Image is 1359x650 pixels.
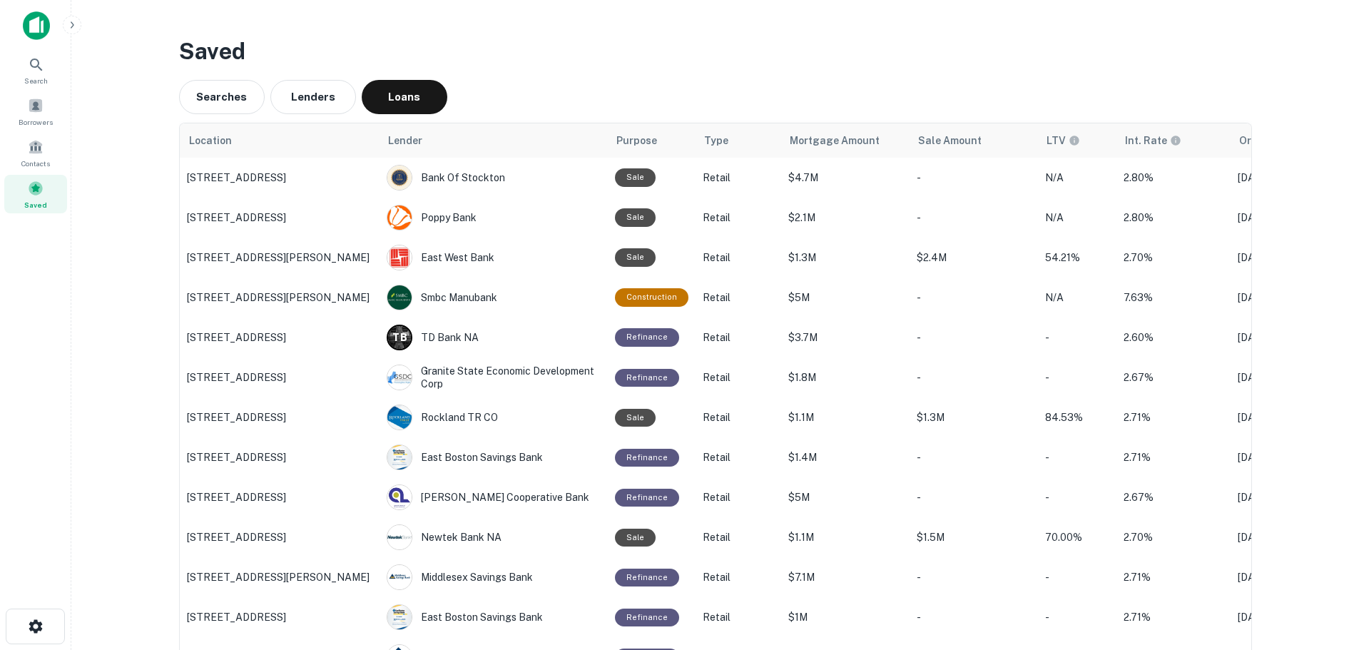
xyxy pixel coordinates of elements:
p: $4.7M [788,170,902,186]
p: 84.53% [1045,410,1109,425]
p: N/A [1045,290,1109,305]
div: LTVs displayed on the website are for informational purposes only and may be reported incorrectly... [1047,133,1080,148]
p: [STREET_ADDRESS] [187,451,372,464]
p: Retail [703,250,774,265]
button: Lenders [270,80,356,114]
div: [PERSON_NAME] Cooperative Bank [387,484,601,510]
p: Retail [703,290,774,305]
span: Mortgage Amount [790,132,880,149]
p: - [917,330,1031,345]
img: picture [387,405,412,430]
a: Search [4,51,67,89]
span: Borrowers [19,116,53,128]
span: Contacts [21,158,50,169]
p: Retail [703,529,774,545]
p: $2.1M [788,210,902,225]
p: $5M [788,489,902,505]
a: Borrowers [4,92,67,131]
p: 2.71% [1124,410,1223,425]
p: [STREET_ADDRESS][PERSON_NAME] [187,291,372,304]
p: - [1045,450,1109,465]
th: The interest rates displayed on the website are for informational purposes only and may be report... [1116,123,1231,158]
div: This loan purpose was for refinancing [615,489,679,507]
p: Retail [703,569,774,585]
img: picture [387,245,412,270]
div: The interest rates displayed on the website are for informational purposes only and may be report... [1125,133,1181,148]
p: 2.71% [1124,609,1223,625]
span: Sale Amount [918,132,982,149]
p: 2.71% [1124,450,1223,465]
p: Retail [703,450,774,465]
p: - [917,609,1031,625]
span: Type [704,132,728,149]
p: - [917,290,1031,305]
p: [STREET_ADDRESS] [187,211,372,224]
div: Sale [615,208,656,226]
p: - [917,370,1031,385]
p: $5M [788,290,902,305]
img: picture [387,525,412,549]
th: Location [180,123,380,158]
div: TD Bank NA [387,325,601,350]
p: $1.4M [788,450,902,465]
p: [STREET_ADDRESS] [187,491,372,504]
th: Type [696,123,781,158]
span: Location [188,132,232,149]
p: 2.80% [1124,210,1223,225]
p: $1.1M [788,410,902,425]
p: [STREET_ADDRESS] [187,411,372,424]
div: Sale [615,168,656,186]
img: picture [387,166,412,190]
p: $1.8M [788,370,902,385]
div: East Boston Savings Bank [387,604,601,630]
p: Retail [703,170,774,186]
p: $1.3M [917,410,1031,425]
th: Sale Amount [910,123,1038,158]
p: Retail [703,210,774,225]
div: Smbc Manubank [387,285,601,310]
div: This loan purpose was for refinancing [615,449,679,467]
p: - [917,170,1031,186]
p: - [917,489,1031,505]
p: 2.80% [1124,170,1223,186]
div: East Boston Savings Bank [387,445,601,470]
img: norwoodbank.com.png [387,485,412,509]
p: Retail [703,330,774,345]
p: 2.71% [1124,569,1223,585]
p: 54.21% [1045,250,1109,265]
h6: LTV [1047,133,1066,148]
span: Search [24,75,48,86]
img: picture [387,445,412,469]
p: $3.7M [788,330,902,345]
div: Rockland TR CO [387,405,601,430]
p: T B [392,330,407,345]
p: - [1045,489,1109,505]
img: picture [387,205,412,230]
th: LTVs displayed on the website are for informational purposes only and may be reported incorrectly... [1038,123,1116,158]
div: Middlesex Savings Bank [387,564,601,590]
p: 70.00% [1045,529,1109,545]
p: - [1045,609,1109,625]
div: This loan purpose was for refinancing [615,369,679,387]
p: - [1045,370,1109,385]
p: [STREET_ADDRESS] [187,331,372,344]
div: This loan purpose was for construction [615,288,688,306]
p: [STREET_ADDRESS] [187,531,372,544]
div: This loan purpose was for refinancing [615,569,679,586]
div: This loan purpose was for refinancing [615,609,679,626]
div: Newtek Bank NA [387,524,601,550]
img: picture [387,565,412,589]
p: $1M [788,609,902,625]
img: capitalize-icon.png [23,11,50,40]
p: $1.5M [917,529,1031,545]
p: $1.3M [788,250,902,265]
img: picture [387,285,412,310]
p: Retail [703,609,774,625]
th: Mortgage Amount [781,123,910,158]
th: Purpose [608,123,696,158]
th: Lender [380,123,608,158]
span: Saved [24,199,47,210]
